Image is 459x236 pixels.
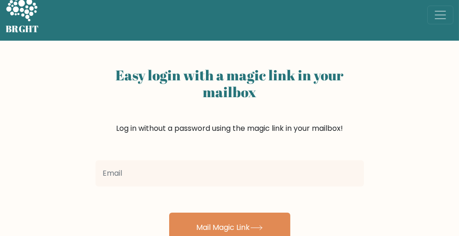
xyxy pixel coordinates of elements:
h5: BRGHT [6,23,39,35]
input: Email [96,160,364,186]
h2: Easy login with a magic link in your mailbox [96,67,364,100]
div: Log in without a password using the magic link in your mailbox! [96,63,364,157]
button: Toggle navigation [427,6,453,24]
